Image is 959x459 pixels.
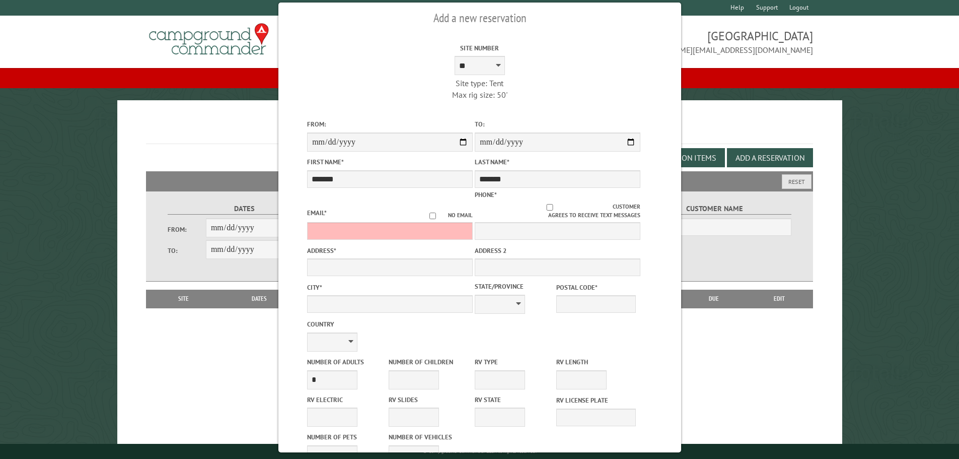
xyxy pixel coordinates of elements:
label: Dates [168,203,321,215]
h1: Reservations [146,116,814,144]
label: Site Number [397,43,562,53]
label: Number of Pets [307,432,387,442]
label: Last Name [475,157,640,167]
button: Edit Add-on Items [638,148,725,167]
label: RV Length [556,357,636,367]
label: State/Province [475,282,554,291]
label: RV License Plate [556,396,636,405]
h2: Filters [146,171,814,190]
label: From: [307,119,473,129]
div: Site type: Tent [397,78,562,89]
label: Customer agrees to receive text messages [475,203,640,220]
label: RV State [475,395,554,405]
button: Add a Reservation [727,148,813,167]
label: Postal Code [556,283,636,292]
th: Due [682,290,746,308]
label: RV Type [475,357,554,367]
label: Number of Adults [307,357,387,367]
label: RV Electric [307,395,387,405]
label: RV Slides [389,395,468,405]
label: Email [307,209,327,217]
label: From: [168,225,206,234]
img: Campground Commander [146,20,272,59]
h2: Add a new reservation [307,9,652,28]
label: Number of Vehicles [389,432,468,442]
label: Phone [475,190,497,199]
label: First Name [307,157,473,167]
div: Max rig size: 50' [397,89,562,100]
label: No email [417,211,473,220]
th: Edit [746,290,814,308]
label: City [307,283,473,292]
label: To: [168,246,206,255]
label: Number of Children [389,357,468,367]
th: Site [151,290,216,308]
input: Customer agrees to receive text messages [486,204,613,211]
small: © Campground Commander LLC. All rights reserved. [423,448,537,454]
label: Customer Name [638,203,791,215]
label: Address [307,246,473,255]
label: Country [307,319,473,329]
label: Address 2 [475,246,640,255]
th: Dates [216,290,303,308]
button: Reset [782,174,812,189]
input: No email [417,213,448,219]
label: To: [475,119,640,129]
